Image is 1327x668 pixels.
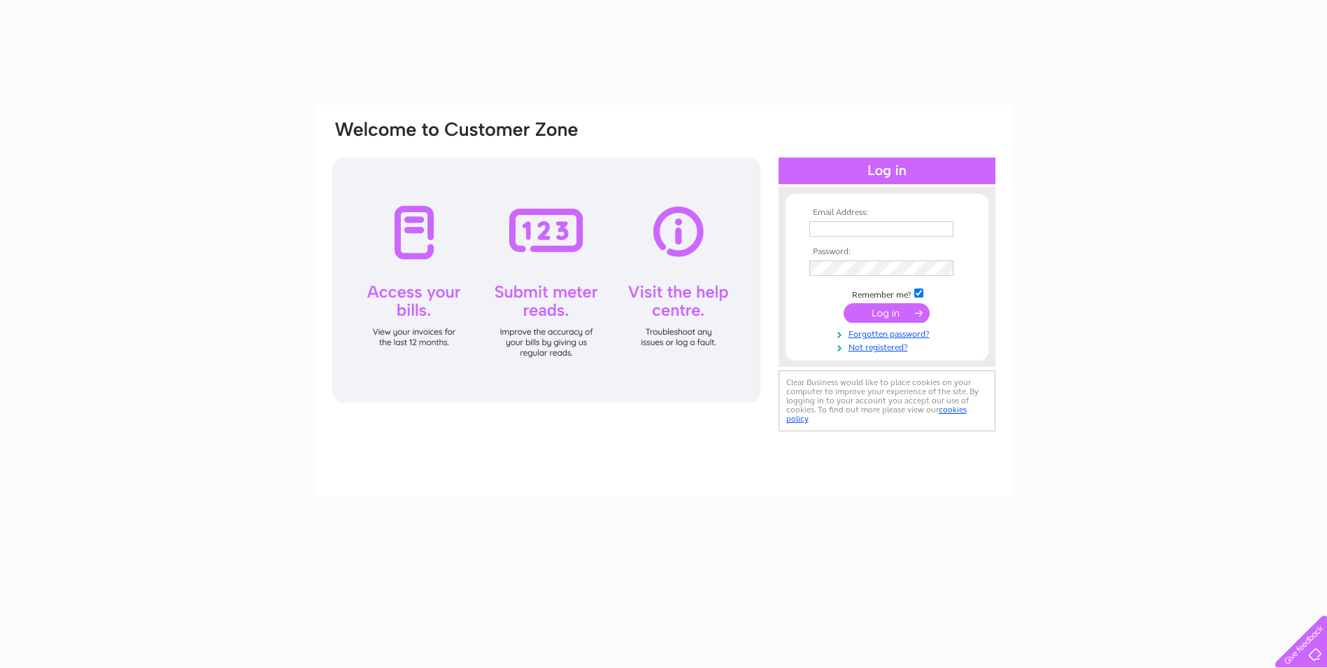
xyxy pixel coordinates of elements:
[844,303,930,323] input: Submit
[806,247,968,257] th: Password:
[806,286,968,300] td: Remember me?
[809,326,968,340] a: Forgotten password?
[779,370,995,431] div: Clear Business would like to place cookies on your computer to improve your experience of the sit...
[786,405,967,424] a: cookies policy
[809,340,968,353] a: Not registered?
[806,208,968,218] th: Email Address:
